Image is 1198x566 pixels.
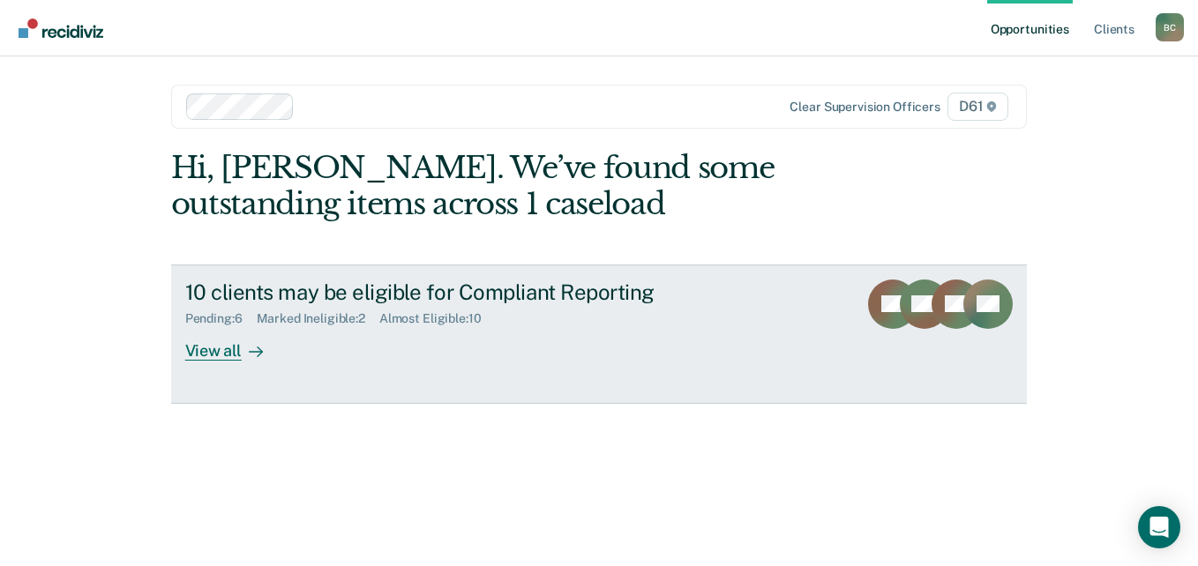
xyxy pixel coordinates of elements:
[185,326,284,361] div: View all
[171,264,1028,404] a: 10 clients may be eligible for Compliant ReportingPending:6Marked Ineligible:2Almost Eligible:10V...
[185,279,805,305] div: 10 clients may be eligible for Compliant Reporting
[19,19,103,38] img: Recidiviz
[379,311,496,326] div: Almost Eligible : 10
[185,311,257,326] div: Pending : 6
[171,150,856,222] div: Hi, [PERSON_NAME]. We’ve found some outstanding items across 1 caseload
[1156,13,1184,41] button: Profile dropdown button
[257,311,379,326] div: Marked Ineligible : 2
[1156,13,1184,41] div: B C
[947,93,1008,121] span: D61
[790,100,940,115] div: Clear supervision officers
[1138,506,1180,548] div: Open Intercom Messenger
